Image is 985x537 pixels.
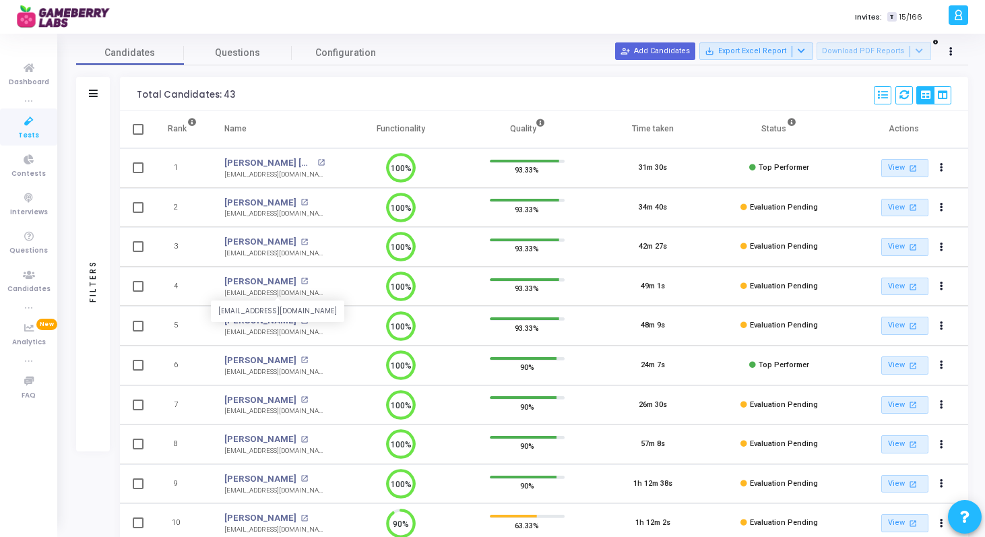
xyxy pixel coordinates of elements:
[224,354,296,367] a: [PERSON_NAME]
[154,385,211,425] td: 7
[154,464,211,504] td: 9
[224,327,325,338] div: [EMAIL_ADDRESS][DOMAIN_NAME]
[842,110,968,148] th: Actions
[7,284,51,295] span: Candidates
[932,159,951,178] button: Actions
[300,396,308,404] mat-icon: open_in_new
[9,77,49,88] span: Dashboard
[881,159,928,177] a: View
[907,478,918,490] mat-icon: open_in_new
[641,360,665,371] div: 24m 7s
[750,479,818,488] span: Evaluation Pending
[520,439,534,453] span: 90%
[907,281,918,292] mat-icon: open_in_new
[750,439,818,448] span: Evaluation Pending
[887,12,896,22] span: T
[907,201,918,213] mat-icon: open_in_new
[300,239,308,246] mat-icon: open_in_new
[76,46,184,60] span: Candidates
[750,282,818,290] span: Evaluation Pending
[907,241,918,253] mat-icon: open_in_new
[17,3,118,30] img: logo
[932,396,951,414] button: Actions
[22,390,36,402] span: FAQ
[639,400,667,411] div: 26m 30s
[154,424,211,464] td: 8
[932,238,951,257] button: Actions
[224,367,325,377] div: [EMAIL_ADDRESS][DOMAIN_NAME]
[881,317,928,335] a: View
[224,511,296,525] a: [PERSON_NAME]
[817,42,931,60] button: Download PDF Reports
[632,121,674,136] div: Time taken
[639,241,667,253] div: 42m 27s
[716,110,842,148] th: Status
[932,277,951,296] button: Actions
[12,337,46,348] span: Analytics
[615,42,695,60] button: Add Candidates
[211,301,344,322] div: [EMAIL_ADDRESS][DOMAIN_NAME]
[907,360,918,371] mat-icon: open_in_new
[515,242,539,255] span: 93.33%
[224,486,325,496] div: [EMAIL_ADDRESS][DOMAIN_NAME]
[932,514,951,533] button: Actions
[881,356,928,375] a: View
[338,110,464,148] th: Functionality
[639,202,667,214] div: 34m 40s
[317,159,325,166] mat-icon: open_in_new
[515,282,539,295] span: 93.33%
[916,86,951,104] div: View Options
[224,156,313,170] a: [PERSON_NAME] [PERSON_NAME]
[154,110,211,148] th: Rank
[699,42,813,60] button: Export Excel Report
[907,399,918,410] mat-icon: open_in_new
[137,90,235,100] div: Total Candidates: 43
[641,439,665,450] div: 57m 8s
[184,46,292,60] span: Questions
[300,436,308,443] mat-icon: open_in_new
[10,207,48,218] span: Interviews
[154,346,211,385] td: 6
[300,356,308,364] mat-icon: open_in_new
[881,514,928,532] a: View
[641,281,665,292] div: 49m 1s
[633,478,672,490] div: 1h 12m 38s
[750,242,818,251] span: Evaluation Pending
[750,321,818,329] span: Evaluation Pending
[224,209,325,219] div: [EMAIL_ADDRESS][DOMAIN_NAME]
[9,245,48,257] span: Questions
[907,162,918,174] mat-icon: open_in_new
[705,46,714,56] mat-icon: save_alt
[515,202,539,216] span: 93.33%
[907,320,918,331] mat-icon: open_in_new
[315,46,376,60] span: Configuration
[154,188,211,228] td: 2
[520,479,534,493] span: 90%
[300,199,308,206] mat-icon: open_in_new
[224,406,325,416] div: [EMAIL_ADDRESS][DOMAIN_NAME]
[899,11,922,23] span: 15/166
[520,360,534,374] span: 90%
[154,267,211,307] td: 4
[224,393,296,407] a: [PERSON_NAME]
[224,170,325,180] div: [EMAIL_ADDRESS][DOMAIN_NAME]
[855,11,882,23] label: Invites:
[520,400,534,413] span: 90%
[759,163,809,172] span: Top Performer
[881,278,928,296] a: View
[300,475,308,482] mat-icon: open_in_new
[515,321,539,334] span: 93.33%
[300,515,308,522] mat-icon: open_in_new
[300,278,308,285] mat-icon: open_in_new
[515,163,539,177] span: 93.33%
[881,238,928,256] a: View
[224,288,325,298] div: [EMAIL_ADDRESS][DOMAIN_NAME]
[881,396,928,414] a: View
[18,130,39,141] span: Tests
[881,475,928,493] a: View
[881,199,928,217] a: View
[639,162,667,174] div: 31m 30s
[641,320,665,331] div: 48m 9s
[907,439,918,450] mat-icon: open_in_new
